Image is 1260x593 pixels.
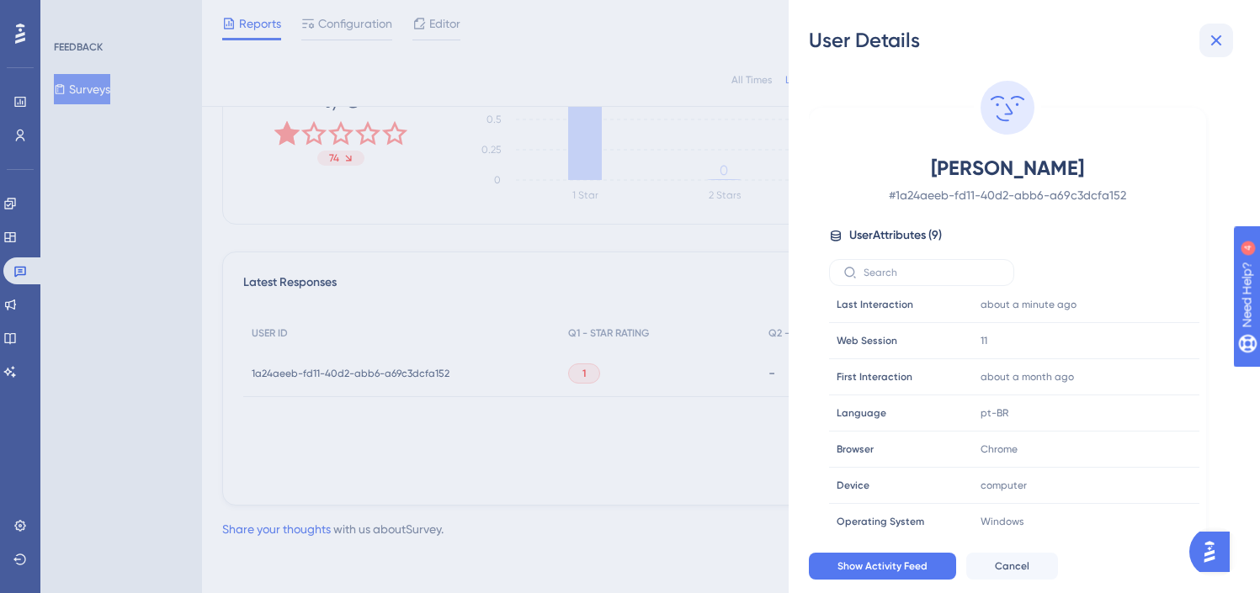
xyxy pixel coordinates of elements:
time: about a month ago [981,371,1074,383]
span: [PERSON_NAME] [859,155,1156,182]
button: Show Activity Feed [809,553,956,580]
span: Browser [837,442,874,456]
span: pt-BR [981,406,1008,420]
button: Cancel [966,553,1058,580]
span: Language [837,406,886,420]
span: First Interaction [837,370,912,384]
div: 4 [117,8,122,22]
span: Web Session [837,334,897,347]
span: Operating System [837,515,924,528]
span: 11 [981,334,987,347]
span: Cancel [995,559,1029,573]
span: Windows [981,515,1023,528]
iframe: UserGuiding AI Assistant Launcher [1189,527,1240,577]
div: User Details [809,27,1240,54]
time: about a minute ago [981,299,1077,310]
span: # 1a24aeeb-fd11-40d2-abb6-a69c3dcfa152 [859,185,1156,205]
span: computer [981,479,1027,492]
input: Search [864,267,1000,278]
span: Device [837,479,869,492]
span: Show Activity Feed [837,559,928,573]
span: User Attributes ( 9 ) [849,225,942,246]
span: Need Help? [40,4,105,24]
span: Last Interaction [837,298,913,311]
span: Chrome [981,442,1018,456]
